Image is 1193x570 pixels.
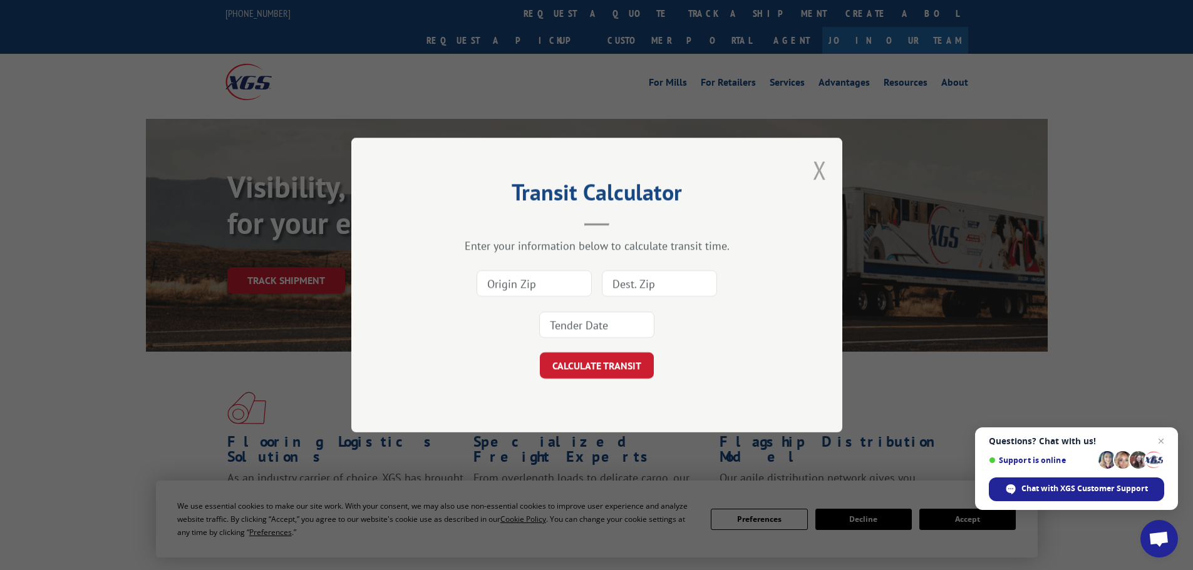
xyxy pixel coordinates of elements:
[540,352,654,379] button: CALCULATE TRANSIT
[989,477,1164,501] div: Chat with XGS Customer Support
[989,436,1164,446] span: Questions? Chat with us!
[989,455,1094,465] span: Support is online
[602,270,717,297] input: Dest. Zip
[539,312,654,338] input: Tender Date
[477,270,592,297] input: Origin Zip
[1021,483,1148,494] span: Chat with XGS Customer Support
[1154,434,1169,449] span: Close chat
[414,183,780,207] h2: Transit Calculator
[1140,520,1178,557] div: Open chat
[414,238,780,253] div: Enter your information below to calculate transit time.
[813,153,827,186] button: Close modal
